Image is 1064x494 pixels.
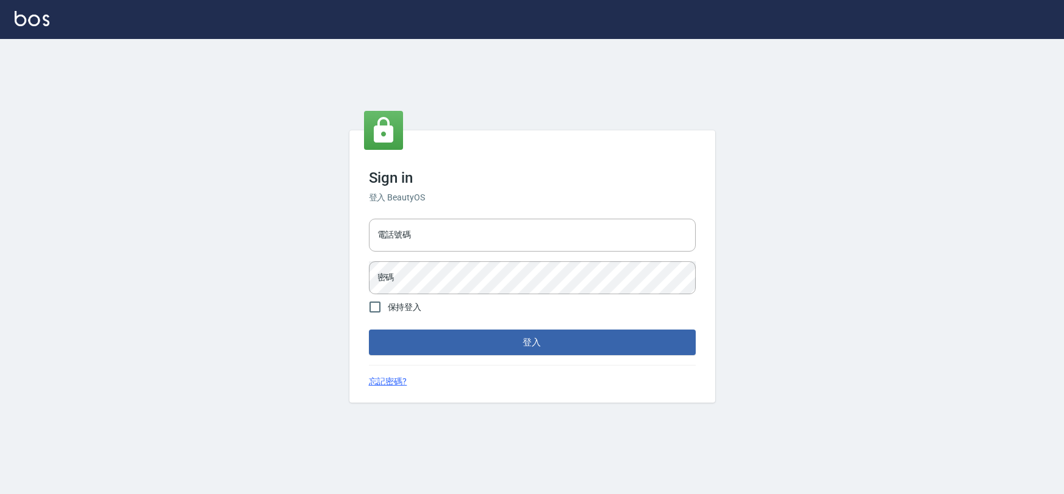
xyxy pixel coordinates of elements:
button: 登入 [369,330,696,355]
h6: 登入 BeautyOS [369,191,696,204]
span: 保持登入 [388,301,422,314]
h3: Sign in [369,169,696,186]
img: Logo [15,11,49,26]
a: 忘記密碼? [369,375,407,388]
